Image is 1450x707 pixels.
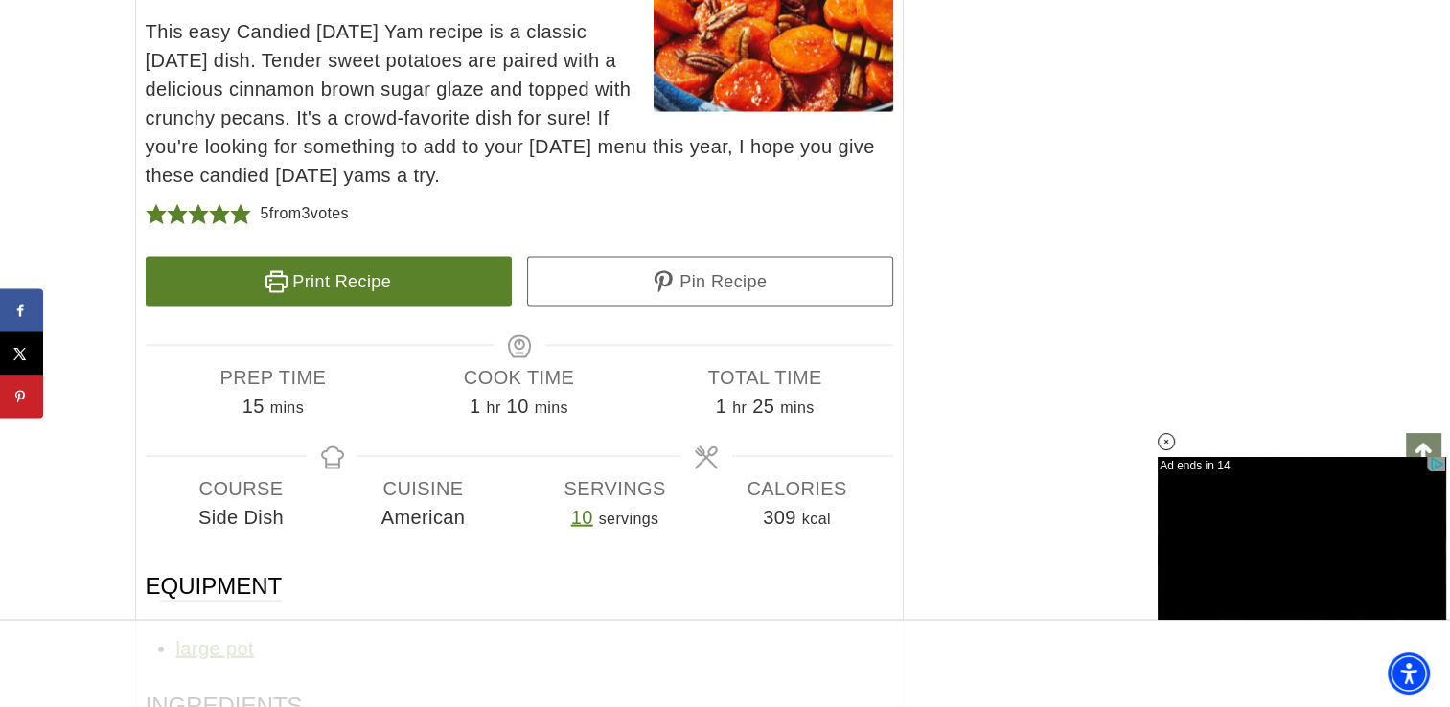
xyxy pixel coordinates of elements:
span: Course [150,474,333,503]
span: kcal [802,511,831,527]
span: This easy Candied [DATE] Yam recipe is a classic [DATE] dish. Tender sweet potatoes are paired wi... [146,17,893,190]
span: American [333,503,515,532]
span: Total Time [642,363,888,392]
span: Equipment [146,571,283,602]
div: from votes [261,199,349,228]
span: Servings [524,474,706,503]
span: mins [780,399,814,416]
span: hr [732,399,747,416]
div: Accessibility Menu [1388,652,1430,695]
span: 1 [470,396,481,417]
span: 1 [716,396,727,417]
span: Cuisine [333,474,515,503]
span: 10 [507,396,529,417]
span: 25 [752,396,774,417]
span: 309 [763,507,796,528]
span: Rate this recipe 2 out of 5 stars [167,199,188,228]
a: Print Recipe [146,257,512,307]
span: Rate this recipe 3 out of 5 stars [188,199,209,228]
span: Cook Time [396,363,642,392]
span: Calories [706,474,888,503]
span: hr [487,399,501,416]
span: Rate this recipe 4 out of 5 stars [209,199,230,228]
img: privacy_small.svg [1427,457,1445,471]
a: Scroll to top [1406,433,1440,468]
span: Side Dish [150,503,333,532]
span: 5 [261,205,269,221]
span: mins [535,399,568,416]
span: Rate this recipe 1 out of 5 stars [146,199,167,228]
a: Pin Recipe [527,257,893,307]
span: mins [270,399,304,416]
span: 15 [242,396,265,417]
span: Rate this recipe 5 out of 5 stars [230,199,251,228]
span: servings [599,511,659,527]
span: 3 [301,205,310,221]
span: Prep Time [150,363,397,392]
a: Adjust recipe servings [571,507,593,528]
